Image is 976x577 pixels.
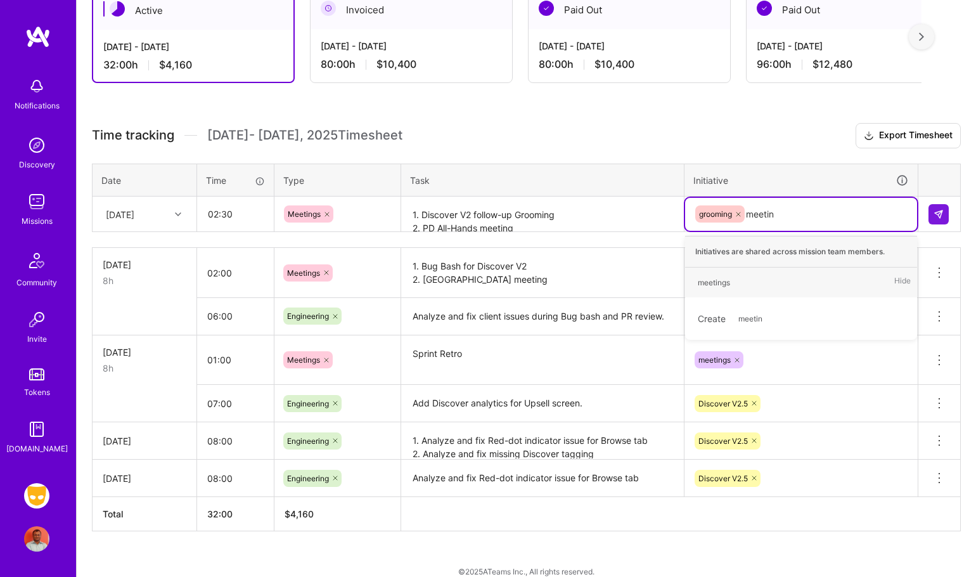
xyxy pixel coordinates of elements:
div: Initiatives are shared across mission team members. [685,236,917,268]
input: HH:MM [197,299,274,333]
input: HH:MM [197,462,274,495]
a: User Avatar [21,526,53,552]
div: 8h [103,274,186,287]
textarea: 1. Analyze and fix Red-dot indicator issue for Browse tab 2. Analyze and fix missing Discover tag... [402,424,683,458]
div: Notifications [15,99,60,112]
img: teamwork [24,189,49,214]
span: $10,400 [594,58,634,71]
div: meetings [698,276,730,289]
div: Initiative [693,173,909,188]
span: Engineering [287,474,329,483]
div: [DATE] - [DATE] [539,39,720,53]
th: Task [401,164,684,197]
span: Meetings [287,355,320,365]
textarea: 1. Bug Bash for Discover V2 2. [GEOGRAPHIC_DATA] meeting [402,249,683,297]
input: HH:MM [197,387,274,420]
img: discovery [24,133,49,158]
span: Meetings [288,209,321,219]
img: guide book [24,417,49,442]
div: Tokens [24,386,50,399]
span: $10,400 [376,58,416,71]
div: [DATE] [103,472,186,485]
span: Discover V2.5 [698,474,748,483]
span: Discover V2.5 [698,436,748,446]
input: HH:MM [197,256,274,290]
div: [DATE] - [DATE] [321,39,502,53]
div: Invite [27,332,47,346]
img: Grindr: Mobile + BE + Cloud [24,483,49,509]
img: tokens [29,368,44,380]
img: bell [24,74,49,99]
div: Time [206,174,265,187]
div: 8h [103,361,186,375]
span: Meetings [287,268,320,278]
div: [DATE] [103,346,186,359]
i: icon Chevron [175,211,181,217]
img: right [919,32,924,41]
span: meetin [732,310,769,327]
img: Submit [934,209,944,219]
span: Hide [894,274,911,291]
span: $12,480 [812,58,852,71]
i: icon Download [864,129,874,143]
textarea: 1. Discover V2 follow-up Grooming 2. PD All-Hands meeting 3. Connection Pod stand-up [402,198,683,231]
div: 80:00 h [539,58,720,71]
div: 80:00 h [321,58,502,71]
th: Date [93,164,197,197]
textarea: Analyze and fix client issues during Bug bash and PR review. [402,299,683,334]
img: User Avatar [24,526,49,552]
th: Type [274,164,401,197]
div: [DATE] [106,207,134,221]
img: Paid Out [757,1,772,16]
span: $4,160 [159,58,192,72]
span: $ 4,160 [285,509,314,519]
span: meetings [698,355,731,365]
img: logo [25,25,51,48]
div: [DATE] - [DATE] [757,39,938,53]
input: HH:MM [197,343,274,377]
textarea: Analyze and fix Red-dot indicator issue for Browse tab [402,461,683,496]
div: [DOMAIN_NAME] [6,442,68,455]
span: Engineering [287,399,329,408]
button: Export Timesheet [856,123,961,148]
div: Create [691,304,911,334]
img: Invoiced [321,1,336,16]
span: Discover V2.5 [698,399,748,408]
div: Missions [22,214,53,228]
img: Active [110,1,125,16]
span: [DATE] - [DATE] , 2025 Timesheet [207,127,402,143]
span: Time tracking [92,127,174,143]
textarea: Add Discover analytics for Upsell screen. [402,386,683,421]
div: [DATE] [103,434,186,448]
div: [DATE] - [DATE] [103,40,283,53]
div: 32:00 h [103,58,283,72]
img: Paid Out [539,1,554,16]
textarea: Sprint Retro [402,337,683,384]
input: HH:MM [198,197,273,231]
span: Engineering [287,311,329,321]
div: null [928,204,950,224]
img: Community [22,245,52,276]
div: Community [16,276,57,289]
th: Total [93,497,197,531]
img: Invite [24,307,49,332]
div: Discovery [19,158,55,171]
span: Engineering [287,436,329,446]
div: [DATE] [103,258,186,271]
a: Grindr: Mobile + BE + Cloud [21,483,53,509]
th: 32:00 [197,497,274,531]
span: grooming [699,209,732,219]
input: HH:MM [197,424,274,458]
div: 96:00 h [757,58,938,71]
